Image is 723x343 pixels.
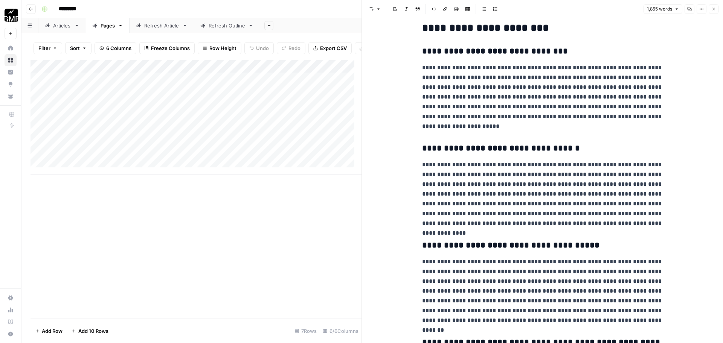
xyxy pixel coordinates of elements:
[198,42,241,54] button: Row Height
[5,328,17,340] button: Help + Support
[34,42,62,54] button: Filter
[5,66,17,78] a: Insights
[209,44,236,52] span: Row Height
[38,44,50,52] span: Filter
[5,54,17,66] a: Browse
[288,44,300,52] span: Redo
[647,6,672,12] span: 1,855 words
[86,18,130,33] a: Pages
[95,42,136,54] button: 6 Columns
[209,22,245,29] div: Refresh Outline
[320,44,347,52] span: Export CSV
[5,292,17,304] a: Settings
[106,44,131,52] span: 6 Columns
[101,22,115,29] div: Pages
[139,42,195,54] button: Freeze Columns
[5,316,17,328] a: Learning Hub
[5,78,17,90] a: Opportunities
[5,42,17,54] a: Home
[67,325,113,337] button: Add 10 Rows
[194,18,260,33] a: Refresh Outline
[31,325,67,337] button: Add Row
[65,42,92,54] button: Sort
[277,42,305,54] button: Redo
[256,44,269,52] span: Undo
[5,6,17,25] button: Workspace: Growth Marketing Pro
[291,325,320,337] div: 7 Rows
[42,327,63,335] span: Add Row
[130,18,194,33] a: Refresh Article
[144,22,179,29] div: Refresh Article
[5,304,17,316] a: Usage
[5,9,18,22] img: Growth Marketing Pro Logo
[644,4,682,14] button: 1,855 words
[78,327,108,335] span: Add 10 Rows
[308,42,352,54] button: Export CSV
[70,44,80,52] span: Sort
[320,325,361,337] div: 6/6 Columns
[5,90,17,102] a: Your Data
[53,22,71,29] div: Articles
[151,44,190,52] span: Freeze Columns
[38,18,86,33] a: Articles
[244,42,274,54] button: Undo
